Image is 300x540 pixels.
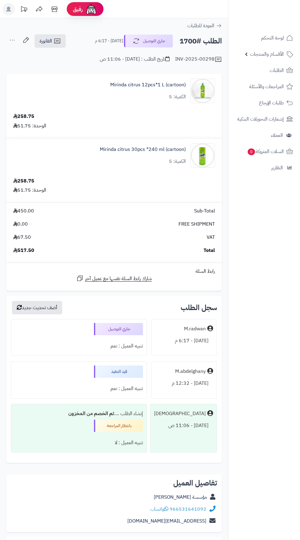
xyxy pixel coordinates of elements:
[194,208,215,215] span: Sub-Total
[261,34,284,42] span: لوحة التحكم
[76,275,152,282] a: شارك رابط السلة نفسها مع عميل آخر
[191,143,215,168] img: 1747566616-1481083d-48b6-4b0f-b89f-c8f09a39-90x90.jpg
[179,35,222,47] h2: الطلب #1700
[155,335,213,347] div: [DATE] - 6:17 م
[15,408,143,420] div: إنشاء الطلب ....
[127,517,206,525] a: [EMAIL_ADDRESS][DOMAIN_NAME]
[237,115,284,123] span: إشعارات التحويلات البنكية
[175,56,222,63] div: INV-2025-00298
[232,96,296,110] a: طلبات الإرجاع
[248,148,255,155] span: 0
[232,79,296,94] a: المراجعات والأسئلة
[94,366,143,378] div: قيد التنفيذ
[68,410,114,417] b: تم الخصم من المخزون
[181,304,217,311] h3: سجل الطلب
[169,158,186,165] div: الكمية: 5
[271,163,283,172] span: التقارير
[13,122,46,129] div: الوحدة: 51.75
[250,50,284,58] span: الأقسام والمنتجات
[249,82,284,91] span: المراجعات والأسئلة
[258,17,294,29] img: logo-2.png
[15,340,143,352] div: تنبيه العميل : نعم
[9,268,219,275] div: رابط السلة
[232,63,296,78] a: الطلبات
[232,31,296,45] a: لوحة التحكم
[170,505,206,513] a: 966531641092
[169,93,186,100] div: الكمية: 5
[191,79,215,103] img: 1747566256-XP8G23evkchGmxKUr8YaGb2gsq2hZno4-90x90.jpg
[270,66,284,75] span: الطلبات
[154,410,206,417] div: [DEMOGRAPHIC_DATA]
[110,81,186,88] a: Mirinda citrus 12pcs*1 L (cartoon)
[16,3,32,17] a: تحديثات المنصة
[35,34,66,48] a: الفاتورة
[13,113,34,120] div: 258.75
[13,221,28,228] span: 0.00
[187,22,222,29] a: العودة للطلبات
[100,56,170,63] div: تاريخ الطلب : [DATE] - 11:06 ص
[247,147,284,156] span: السلات المتروكة
[155,377,213,389] div: [DATE] - 12:32 م
[232,160,296,175] a: التقارير
[204,247,215,254] span: Total
[15,437,143,449] div: تنبيه العميل : لا
[271,131,283,140] span: العملاء
[187,22,214,29] span: العودة للطلبات
[207,234,215,241] span: VAT
[15,383,143,395] div: تنبيه العميل : نعم
[232,128,296,143] a: العملاء
[13,187,46,194] div: الوحدة: 51.75
[85,3,97,15] img: ai-face.png
[154,420,213,432] div: [DATE] - 11:06 ص
[73,6,83,13] span: رفيق
[13,178,34,185] div: 258.75
[94,323,143,335] div: جاري التوصيل
[175,368,206,375] div: M.abdelghany
[100,146,186,153] a: Mirinda citrus 30pcs *240 ml (cartoon)
[13,208,34,215] span: 450.00
[178,221,215,228] span: FREE SHIPMENT
[12,301,62,314] button: أضف تحديث جديد
[232,144,296,159] a: السلات المتروكة0
[95,38,123,44] small: [DATE] - 6:17 م
[259,99,284,107] span: طلبات الإرجاع
[11,479,217,487] h2: تفاصيل العميل
[124,35,173,47] button: جاري التوصيل
[39,37,52,45] span: الفاتورة
[85,275,152,282] span: شارك رابط السلة نفسها مع عميل آخر
[13,247,34,254] span: 517.50
[154,493,207,501] a: مؤسسة [PERSON_NAME]
[232,112,296,126] a: إشعارات التحويلات البنكية
[184,325,206,332] div: M.radwan
[13,234,31,241] span: 67.50
[94,420,143,432] div: بانتظار المراجعة
[150,505,168,513] a: واتساب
